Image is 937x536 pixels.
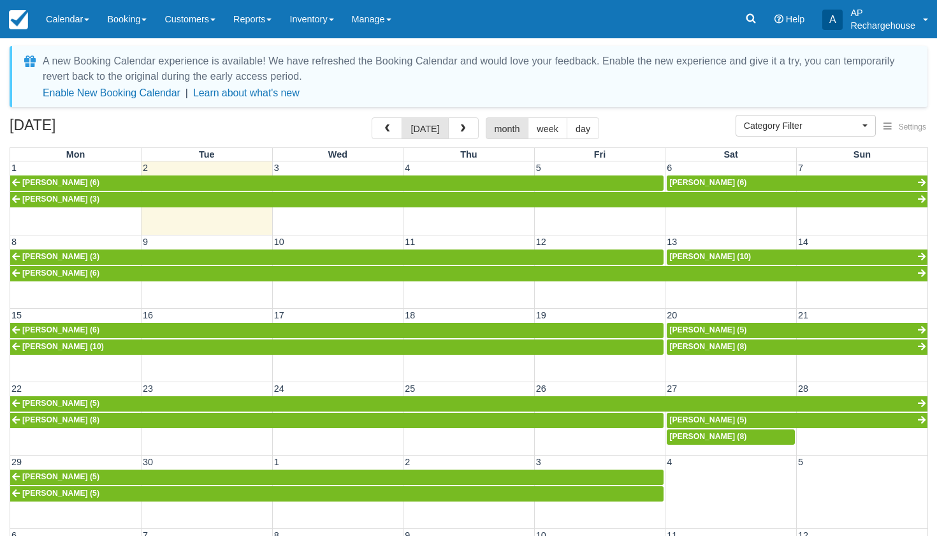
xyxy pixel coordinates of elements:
[669,325,746,334] span: [PERSON_NAME] (5)
[403,237,416,247] span: 11
[22,325,99,334] span: [PERSON_NAME] (6)
[9,10,28,29] img: checkfront-main-nav-mini-logo.png
[10,323,664,338] a: [PERSON_NAME] (6)
[193,87,300,98] a: Learn about what's new
[850,19,915,32] p: Rechargehouse
[665,310,678,320] span: 20
[853,149,871,160] span: Sun
[567,117,599,139] button: day
[667,339,927,355] a: [PERSON_NAME] (8)
[185,87,188,98] span: |
[667,323,927,338] a: [PERSON_NAME] (5)
[667,249,927,265] a: [PERSON_NAME] (10)
[669,432,746,441] span: [PERSON_NAME] (8)
[797,163,804,173] span: 7
[273,163,280,173] span: 3
[667,429,795,445] a: [PERSON_NAME] (8)
[822,10,843,30] div: A
[774,15,783,24] i: Help
[10,192,927,207] a: [PERSON_NAME] (3)
[10,470,664,485] a: [PERSON_NAME] (5)
[43,87,180,100] button: Enable New Booking Calendar
[10,413,664,428] a: [PERSON_NAME] (8)
[142,163,149,173] span: 2
[22,415,99,424] span: [PERSON_NAME] (8)
[535,383,548,394] span: 26
[10,117,171,141] h2: [DATE]
[665,457,673,467] span: 4
[665,163,673,173] span: 6
[22,472,99,481] span: [PERSON_NAME] (5)
[899,123,926,131] span: Settings
[876,118,934,137] button: Settings
[10,175,664,191] a: [PERSON_NAME] (6)
[535,163,542,173] span: 5
[797,310,810,320] span: 21
[665,383,678,394] span: 27
[736,115,876,137] button: Category Filter
[22,399,99,408] span: [PERSON_NAME] (5)
[142,457,154,467] span: 30
[669,342,746,351] span: [PERSON_NAME] (8)
[10,396,927,412] a: [PERSON_NAME] (5)
[667,413,927,428] a: [PERSON_NAME] (5)
[460,149,477,160] span: Thu
[10,457,23,467] span: 29
[10,383,23,394] span: 22
[10,310,23,320] span: 15
[744,119,859,132] span: Category Filter
[22,252,99,261] span: [PERSON_NAME] (3)
[797,237,810,247] span: 14
[797,383,810,394] span: 28
[22,342,104,351] span: [PERSON_NAME] (10)
[199,149,215,160] span: Tue
[66,149,85,160] span: Mon
[786,14,805,24] span: Help
[535,310,548,320] span: 19
[43,54,912,84] div: A new Booking Calendar experience is available! We have refreshed the Booking Calendar and would ...
[273,457,280,467] span: 1
[10,163,18,173] span: 1
[10,339,664,355] a: [PERSON_NAME] (10)
[669,415,746,424] span: [PERSON_NAME] (5)
[10,237,18,247] span: 8
[142,310,154,320] span: 16
[535,237,548,247] span: 12
[594,149,606,160] span: Fri
[10,486,664,502] a: [PERSON_NAME] (5)
[403,383,416,394] span: 25
[665,237,678,247] span: 13
[22,178,99,187] span: [PERSON_NAME] (6)
[528,117,567,139] button: week
[22,269,99,278] span: [PERSON_NAME] (6)
[535,457,542,467] span: 3
[486,117,529,139] button: month
[403,457,411,467] span: 2
[669,178,746,187] span: [PERSON_NAME] (6)
[22,195,99,204] span: [PERSON_NAME] (3)
[273,383,286,394] span: 24
[10,249,664,265] a: [PERSON_NAME] (3)
[273,237,286,247] span: 10
[797,457,804,467] span: 5
[403,310,416,320] span: 18
[723,149,737,160] span: Sat
[667,175,927,191] a: [PERSON_NAME] (6)
[10,266,927,281] a: [PERSON_NAME] (6)
[142,383,154,394] span: 23
[328,149,347,160] span: Wed
[22,489,99,498] span: [PERSON_NAME] (5)
[273,310,286,320] span: 17
[402,117,448,139] button: [DATE]
[669,252,751,261] span: [PERSON_NAME] (10)
[142,237,149,247] span: 9
[403,163,411,173] span: 4
[850,6,915,19] p: AP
